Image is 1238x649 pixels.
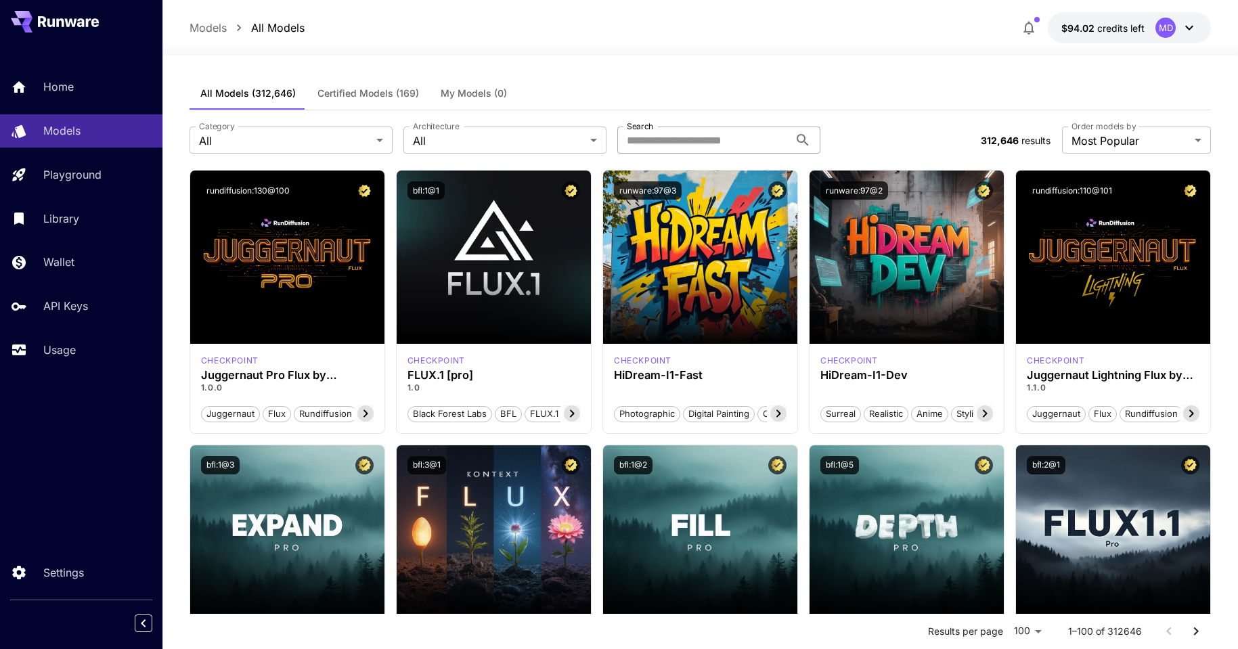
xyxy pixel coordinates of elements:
div: HiDream Dev [820,355,878,367]
label: Category [199,120,235,132]
span: All Models (312,646) [200,87,296,99]
button: rundiffusion [294,405,357,422]
p: checkpoint [614,355,671,367]
a: All Models [251,20,305,36]
span: Most Popular [1071,133,1189,149]
button: rundiffusion [1120,405,1183,422]
button: FLUX.1 [pro] [525,405,588,422]
button: Anime [911,405,948,422]
button: Surreal [820,405,861,422]
p: checkpoint [1027,355,1084,367]
div: fluxpro [407,355,465,367]
span: juggernaut [202,407,259,421]
span: results [1021,135,1051,146]
button: bfl:1@2 [614,456,653,474]
button: runware:97@2 [820,181,888,200]
span: FLUX.1 [pro] [525,407,587,421]
label: Architecture [413,120,459,132]
p: 1.0 [407,382,580,394]
p: Home [43,79,74,95]
button: Certified Model – Vetted for best performance and includes a commercial license. [355,181,374,200]
button: bfl:1@5 [820,456,859,474]
button: Collapse sidebar [135,614,152,632]
button: juggernaut [201,405,260,422]
button: Black Forest Labs [407,405,492,422]
div: $94.01679 [1061,21,1145,35]
button: Realistic [864,405,908,422]
button: flux [1088,405,1117,422]
a: Models [190,20,227,36]
p: Playground [43,166,102,183]
button: Certified Model – Vetted for best performance and includes a commercial license. [1181,181,1199,200]
span: Black Forest Labs [408,407,491,421]
div: FLUX.1 D [1027,355,1084,367]
button: Go to next page [1182,618,1210,645]
span: Anime [912,407,948,421]
span: 312,646 [981,135,1019,146]
button: rundiffusion:110@101 [1027,181,1118,200]
div: FLUX.1 D [201,355,259,367]
button: bfl:1@1 [407,181,445,200]
span: Cinematic [758,407,809,421]
button: Certified Model – Vetted for best performance and includes a commercial license. [975,456,993,474]
h3: Juggernaut Pro Flux by RunDiffusion [201,369,374,382]
p: Models [43,122,81,139]
button: bfl:1@3 [201,456,240,474]
p: 1.1.0 [1027,382,1199,394]
p: checkpoint [201,355,259,367]
span: My Models (0) [441,87,507,99]
button: bfl:2@1 [1027,456,1065,474]
button: BFL [495,405,522,422]
button: Digital Painting [683,405,755,422]
label: Search [627,120,653,132]
button: Certified Model – Vetted for best performance and includes a commercial license. [768,181,787,200]
p: checkpoint [407,355,465,367]
span: flux [1089,407,1116,421]
p: 1.0.0 [201,382,374,394]
h3: FLUX.1 [pro] [407,369,580,382]
button: Stylized [951,405,994,422]
button: flux [263,405,291,422]
button: Photographic [614,405,680,422]
h3: HiDream-I1-Fast [614,369,787,382]
button: Certified Model – Vetted for best performance and includes a commercial license. [562,456,580,474]
button: Certified Model – Vetted for best performance and includes a commercial license. [562,181,580,200]
span: Certified Models (169) [317,87,419,99]
button: bfl:3@1 [407,456,446,474]
nav: breadcrumb [190,20,305,36]
span: $94.02 [1061,22,1097,34]
span: juggernaut [1027,407,1085,421]
span: All [413,133,585,149]
button: Cinematic [757,405,810,422]
p: Settings [43,564,84,581]
span: Digital Painting [684,407,754,421]
button: runware:97@3 [614,181,682,200]
div: HiDream Fast [614,355,671,367]
label: Order models by [1071,120,1136,132]
span: credits left [1097,22,1145,34]
p: 1–100 of 312646 [1068,625,1142,638]
p: Usage [43,342,76,358]
button: $94.01679MD [1048,12,1211,43]
span: Stylized [952,407,994,421]
button: juggernaut [1027,405,1086,422]
span: Surreal [821,407,860,421]
span: flux [263,407,290,421]
span: Realistic [864,407,908,421]
h3: Juggernaut Lightning Flux by RunDiffusion [1027,369,1199,382]
span: All [199,133,371,149]
p: Wallet [43,254,74,270]
h3: HiDream-I1-Dev [820,369,993,382]
div: 100 [1009,621,1046,641]
div: MD [1155,18,1176,38]
div: Collapse sidebar [145,611,162,635]
span: rundiffusion [294,407,357,421]
button: Certified Model – Vetted for best performance and includes a commercial license. [1181,456,1199,474]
